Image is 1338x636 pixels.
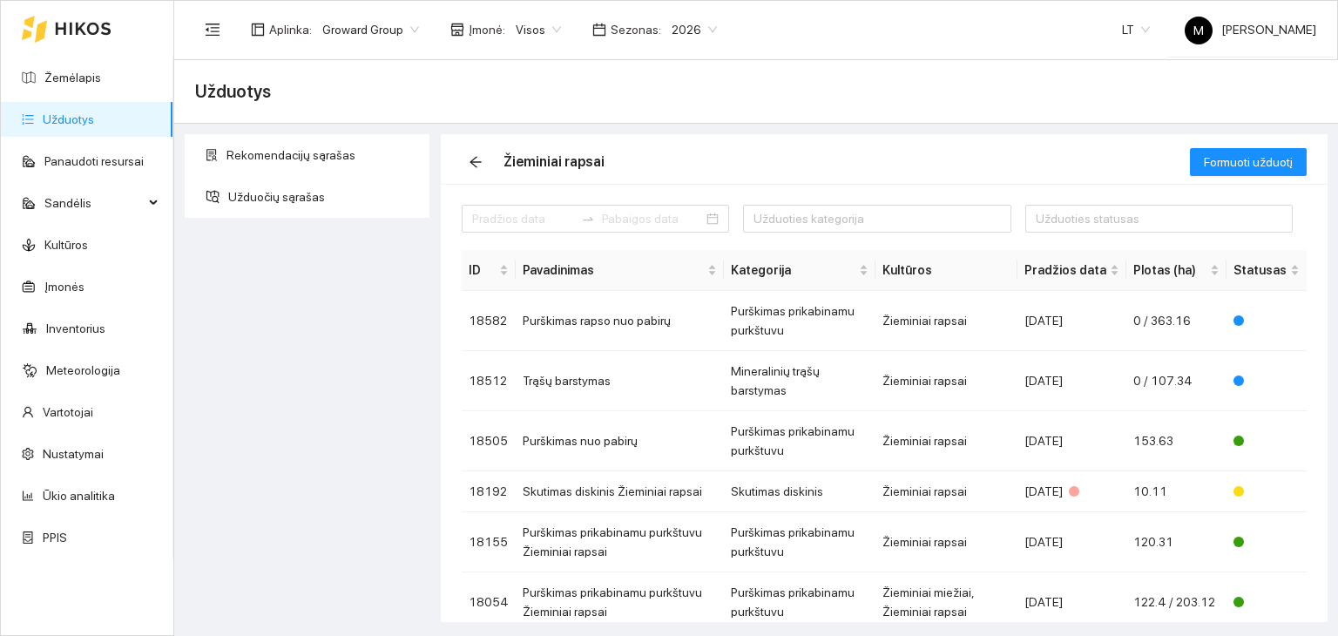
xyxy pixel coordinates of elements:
span: shop [450,23,464,37]
span: Kategorija [731,260,855,280]
div: [DATE] [1024,532,1119,551]
span: Sandėlis [44,186,144,220]
div: [DATE] [1024,431,1119,450]
td: 18582 [462,291,516,351]
span: [PERSON_NAME] [1185,23,1316,37]
td: 10.11 [1126,471,1226,512]
span: ID [469,260,496,280]
span: to [581,212,595,226]
td: Purškimas prikabinamu purkštuvu [724,512,875,572]
span: solution [206,149,218,161]
th: this column's title is Plotas (ha),this column is sortable [1126,250,1226,291]
span: Rekomendacijų sąrašas [226,138,416,173]
td: 18192 [462,471,516,512]
td: 153.63 [1126,411,1226,471]
div: [DATE] [1024,482,1119,501]
button: menu-fold [195,12,230,47]
td: Žieminiai rapsai [875,411,1017,471]
th: this column's title is Pradžios data,this column is sortable [1017,250,1126,291]
th: this column's title is Statusas,this column is sortable [1226,250,1307,291]
a: PPIS [43,531,67,545]
td: 18155 [462,512,516,572]
a: Žemėlapis [44,71,101,85]
td: Trąšų barstymas [516,351,724,411]
td: 120.31 [1126,512,1226,572]
a: Inventorius [46,321,105,335]
span: Užduočių sąrašas [228,179,416,214]
span: Įmonė : [469,20,505,39]
span: Pavadinimas [523,260,704,280]
span: calendar [592,23,606,37]
td: Purškimas prikabinamu purkštuvu [724,572,875,633]
span: Visos [516,17,561,43]
span: 0 / 363.16 [1133,314,1191,328]
th: this column's title is ID,this column is sortable [462,250,516,291]
span: arrow-left [463,155,489,169]
span: Užduotys [195,78,271,105]
button: arrow-left [462,148,490,176]
span: swap-right [581,212,595,226]
th: Kultūros [875,250,1017,291]
a: Nustatymai [43,447,104,461]
td: Skutimas diskinis Žieminiai rapsai [516,471,724,512]
span: menu-fold [205,22,220,37]
span: 122.4 / 203.12 [1133,595,1215,609]
span: layout [251,23,265,37]
span: Aplinka : [269,20,312,39]
div: Žieminiai rapsai [503,151,605,173]
span: Statusas [1233,260,1287,280]
td: 18505 [462,411,516,471]
td: Purškimas prikabinamu purkštuvu [724,411,875,471]
a: Panaudoti resursai [44,154,144,168]
span: Pradžios data [1024,260,1106,280]
a: Įmonės [44,280,84,294]
input: Pabaigos data [602,209,704,228]
span: M [1193,17,1204,44]
td: Purškimas nuo pabirų [516,411,724,471]
span: Sezonas : [611,20,661,39]
td: Žieminiai rapsai [875,512,1017,572]
td: Purškimas prikabinamu purkštuvu [724,291,875,351]
td: Žieminiai miežiai, Žieminiai rapsai [875,572,1017,633]
td: Skutimas diskinis [724,471,875,512]
div: [DATE] [1024,592,1119,612]
td: 18512 [462,351,516,411]
a: Ūkio analitika [43,489,115,503]
div: [DATE] [1024,311,1119,330]
a: Meteorologija [46,363,120,377]
span: Plotas (ha) [1133,260,1206,280]
td: Mineralinių trąšų barstymas [724,351,875,411]
a: Vartotojai [43,405,93,419]
td: Purškimas rapso nuo pabirų [516,291,724,351]
span: LT [1122,17,1150,43]
th: this column's title is Pavadinimas,this column is sortable [516,250,724,291]
a: Užduotys [43,112,94,126]
td: Žieminiai rapsai [875,471,1017,512]
div: [DATE] [1024,371,1119,390]
span: 0 / 107.34 [1133,374,1193,388]
a: Kultūros [44,238,88,252]
button: Formuoti užduotį [1190,148,1307,176]
td: Purškimas prikabinamu purkštuvu Žieminiai rapsai [516,572,724,633]
span: Formuoti užduotį [1204,152,1293,172]
span: 2026 [672,17,717,43]
td: Žieminiai rapsai [875,351,1017,411]
td: 18054 [462,572,516,633]
span: Groward Group [322,17,419,43]
th: this column's title is Kategorija,this column is sortable [724,250,875,291]
input: Pradžios data [472,209,574,228]
td: Purškimas prikabinamu purkštuvu Žieminiai rapsai [516,512,724,572]
td: Žieminiai rapsai [875,291,1017,351]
